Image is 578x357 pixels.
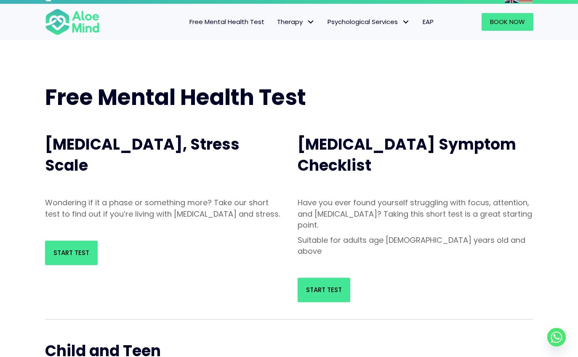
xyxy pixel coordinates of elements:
[111,13,440,31] nav: Menu
[547,328,566,346] a: Whatsapp
[277,17,315,26] span: Therapy
[183,13,271,31] a: Free Mental Health Test
[423,17,434,26] span: EAP
[400,16,412,28] span: Psychological Services: submenu
[45,197,281,219] p: Wondering if it a phase or something more? Take our short test to find out if you’re living with ...
[482,13,533,31] a: Book Now
[45,8,100,36] img: Aloe mind Logo
[305,16,317,28] span: Therapy: submenu
[298,278,350,302] a: Start Test
[45,134,240,176] span: [MEDICAL_DATA], Stress Scale
[45,82,306,113] span: Free Mental Health Test
[328,17,410,26] span: Psychological Services
[321,13,416,31] a: Psychological ServicesPsychological Services: submenu
[298,197,533,230] p: Have you ever found yourself struggling with focus, attention, and [MEDICAL_DATA]? Taking this sh...
[45,241,98,265] a: Start Test
[189,17,264,26] span: Free Mental Health Test
[53,248,89,257] span: Start Test
[416,13,440,31] a: EAP
[298,134,516,176] span: [MEDICAL_DATA] Symptom Checklist
[271,13,321,31] a: TherapyTherapy: submenu
[298,235,533,257] p: Suitable for adults age [DEMOGRAPHIC_DATA] years old and above
[490,17,525,26] span: Book Now
[306,285,342,294] span: Start Test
